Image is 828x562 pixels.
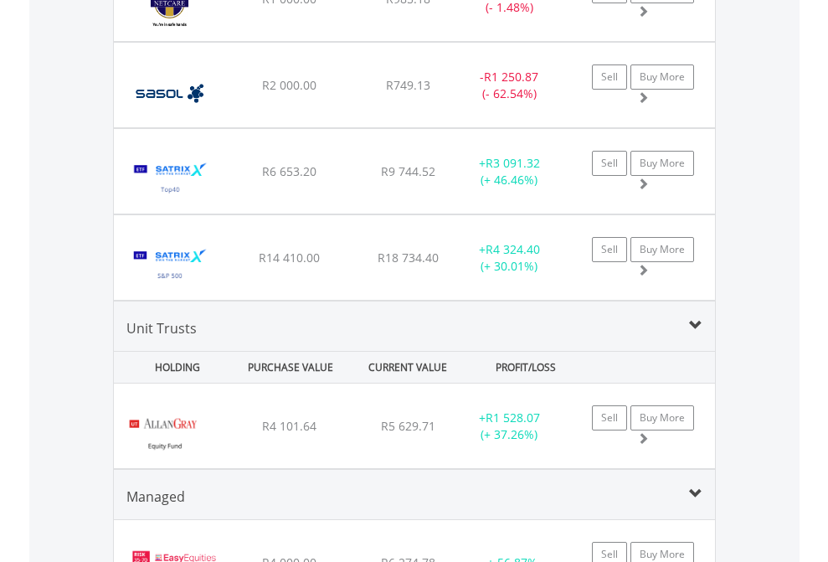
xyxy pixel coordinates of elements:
[381,418,435,434] span: R5 629.71
[486,410,540,425] span: R1 528.07
[457,241,562,275] div: + (+ 30.01%)
[457,410,562,443] div: + (+ 37.26%)
[630,405,694,431] a: Buy More
[486,155,540,171] span: R3 091.32
[484,69,538,85] span: R1 250.87
[262,77,316,93] span: R2 000.00
[122,405,207,464] img: UT.ZA.AGEC.png
[122,64,217,123] img: EQU.ZA.SOL.png
[381,163,435,179] span: R9 744.52
[486,241,540,257] span: R4 324.40
[122,236,219,296] img: EQU.ZA.STX500.png
[469,352,583,383] div: PROFIT/LOSS
[126,319,197,338] span: Unit Trusts
[234,352,347,383] div: PURCHASE VALUE
[259,250,320,266] span: R14 410.00
[630,151,694,176] a: Buy More
[378,250,439,266] span: R18 734.40
[116,352,229,383] div: HOLDING
[126,487,185,506] span: Managed
[262,418,316,434] span: R4 101.64
[122,150,219,209] img: EQU.ZA.STX40.png
[630,237,694,262] a: Buy More
[457,69,562,102] div: - (- 62.54%)
[592,237,627,262] a: Sell
[592,405,627,431] a: Sell
[386,77,430,93] span: R749.13
[592,151,627,176] a: Sell
[351,352,465,383] div: CURRENT VALUE
[630,64,694,90] a: Buy More
[457,155,562,188] div: + (+ 46.46%)
[262,163,316,179] span: R6 653.20
[592,64,627,90] a: Sell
